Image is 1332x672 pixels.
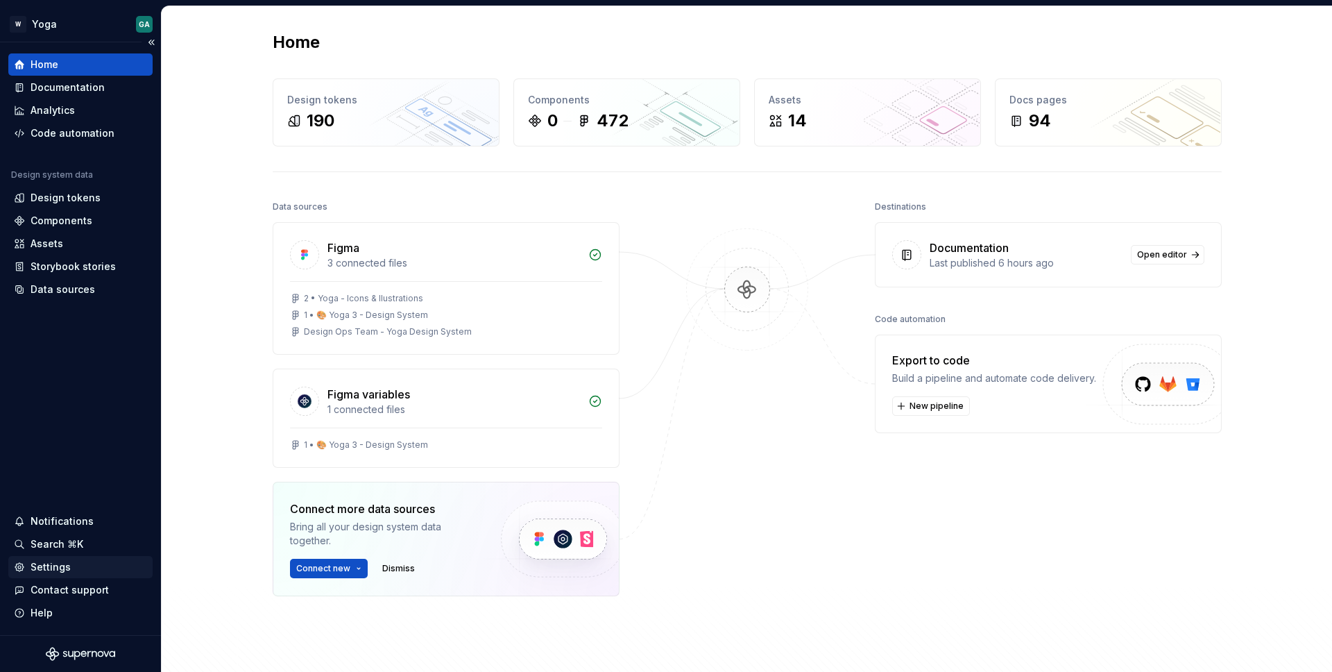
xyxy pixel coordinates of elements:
div: Figma [327,240,359,256]
a: Assets14 [754,78,981,146]
div: Design Ops Team - Yoga Design System [304,326,472,337]
div: Code automation [875,310,946,329]
div: Design system data [11,169,93,180]
a: Settings [8,556,153,578]
a: Figma3 connected files2 • Yoga - Icons & Ilustrations1 • 🎨 Yoga 3 - Design SystemDesign Ops Team ... [273,222,620,355]
div: Design tokens [31,191,101,205]
a: Data sources [8,278,153,301]
span: Open editor [1137,249,1187,260]
div: Assets [769,93,966,107]
div: Connect more data sources [290,501,477,517]
div: Yoga [32,17,57,31]
a: Figma variables1 connected files1 • 🎨 Yoga 3 - Design System [273,369,620,468]
div: 94 [1029,110,1051,132]
div: Assets [31,237,63,251]
span: Connect new [296,563,350,574]
div: Storybook stories [31,260,116,274]
div: Contact support [31,583,109,597]
button: New pipeline [892,396,970,416]
a: Design tokens190 [273,78,499,146]
a: Docs pages94 [995,78,1222,146]
div: Documentation [31,81,105,94]
div: GA [139,19,150,30]
a: Components [8,210,153,232]
div: Docs pages [1009,93,1207,107]
button: Connect new [290,559,368,578]
button: Collapse sidebar [142,33,161,52]
div: Components [31,214,92,228]
div: 0 [547,110,558,132]
div: 14 [788,110,807,132]
div: Last published 6 hours ago [930,256,1122,270]
svg: Supernova Logo [46,647,115,661]
a: Design tokens [8,187,153,209]
button: Dismiss [376,559,421,578]
a: Analytics [8,99,153,121]
div: Code automation [31,126,114,140]
a: Documentation [8,76,153,99]
a: Storybook stories [8,255,153,278]
button: Help [8,602,153,624]
div: Destinations [875,197,926,217]
a: Open editor [1131,245,1204,264]
div: Notifications [31,514,94,528]
div: Components [528,93,726,107]
a: Assets [8,233,153,255]
div: Bring all your design system data together. [290,520,477,548]
div: Design tokens [287,93,485,107]
div: Data sources [31,283,95,296]
span: Dismiss [382,563,415,574]
div: 3 connected files [327,256,580,270]
span: New pipeline [910,401,964,412]
div: 1 • 🎨 Yoga 3 - Design System [304,310,428,321]
div: 2 • Yoga - Icons & Ilustrations [304,293,423,304]
div: Build a pipeline and automate code delivery. [892,371,1096,385]
a: Home [8,53,153,76]
div: 1 • 🎨 Yoga 3 - Design System [304,439,428,451]
a: Code automation [8,122,153,144]
div: Search ⌘K [31,537,83,551]
div: Figma variables [327,386,410,403]
div: 190 [307,110,334,132]
div: 1 connected files [327,403,580,417]
div: Data sources [273,197,327,217]
button: WYogaGA [3,9,158,39]
div: Settings [31,560,71,574]
div: Home [31,58,58,72]
div: Export to code [892,352,1096,369]
a: Components0472 [513,78,740,146]
button: Search ⌘K [8,533,153,555]
button: Contact support [8,579,153,601]
button: Notifications [8,510,153,532]
div: W [10,16,26,33]
h2: Home [273,31,320,53]
div: 472 [597,110,629,132]
div: Analytics [31,103,75,117]
div: Documentation [930,240,1009,256]
div: Help [31,606,53,620]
